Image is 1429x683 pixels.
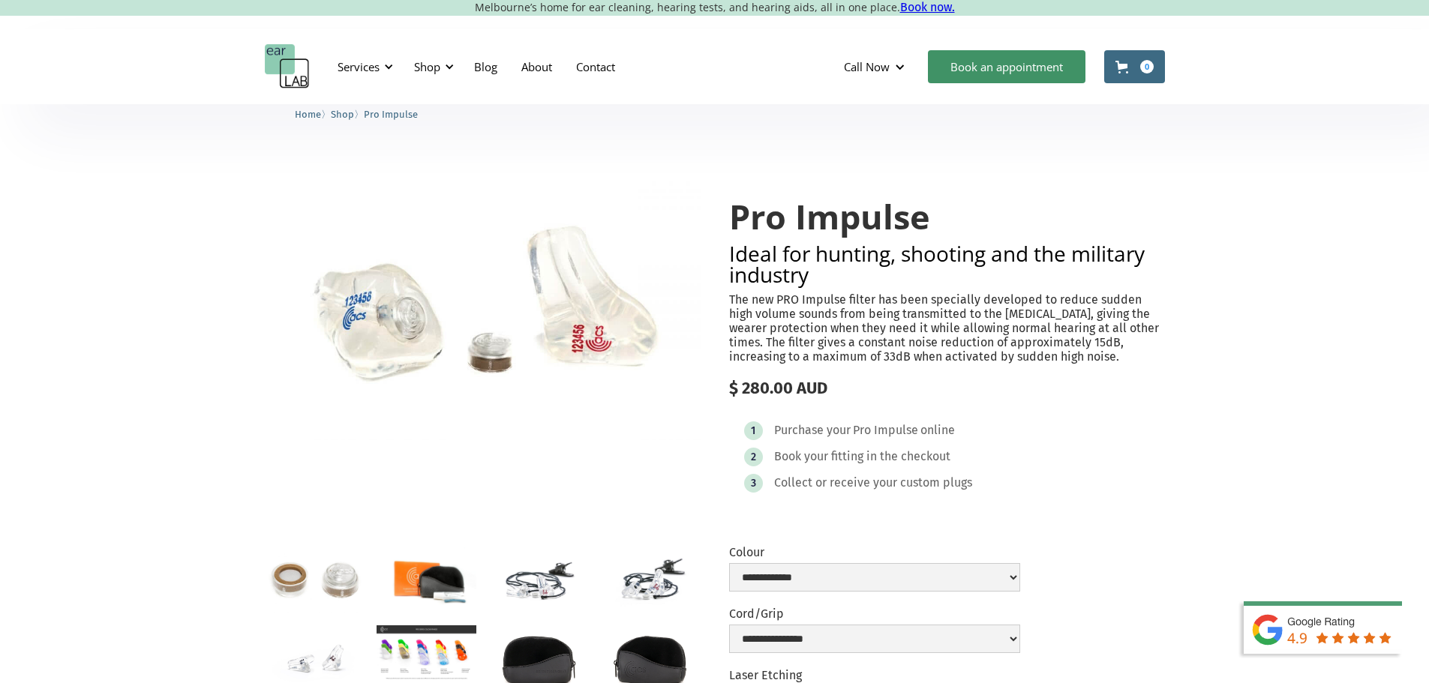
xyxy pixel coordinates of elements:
[295,109,321,120] span: Home
[265,44,310,89] a: home
[1104,50,1165,83] a: Open cart
[331,109,354,120] span: Shop
[751,478,756,489] div: 3
[729,292,1165,364] p: The new PRO Impulse filter has been specially developed to reduce sudden high volume sounds from ...
[729,379,1165,398] div: $ 280.00 AUD
[364,106,418,121] a: Pro Impulse
[265,547,365,613] a: open lightbox
[729,545,1020,559] label: Colour
[774,423,851,438] div: Purchase your
[329,44,398,89] div: Services
[844,59,890,74] div: Call Now
[295,106,331,122] li: 〉
[338,59,380,74] div: Services
[774,475,972,490] div: Collect or receive your custom plugs
[405,44,458,89] div: Shop
[265,168,701,440] img: Pro Impulse
[1140,60,1154,73] div: 0
[729,198,1165,235] h1: Pro Impulse
[751,451,756,463] div: 2
[729,243,1165,285] h2: Ideal for hunting, shooting and the military industry
[414,59,440,74] div: Shop
[509,45,564,88] a: About
[295,106,321,121] a: Home
[920,423,955,438] div: online
[600,547,700,613] a: open lightbox
[928,50,1085,83] a: Book an appointment
[462,45,509,88] a: Blog
[751,425,755,436] div: 1
[853,423,918,438] div: Pro Impulse
[832,44,920,89] div: Call Now
[331,106,364,122] li: 〉
[331,106,354,121] a: Shop
[265,168,701,440] a: open lightbox
[564,45,627,88] a: Contact
[364,109,418,120] span: Pro Impulse
[729,607,1020,621] label: Cord/Grip
[729,668,1020,682] label: Laser Etching
[377,625,476,682] a: open lightbox
[774,449,950,464] div: Book your fitting in the checkout
[377,547,476,613] a: open lightbox
[488,547,588,613] a: open lightbox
